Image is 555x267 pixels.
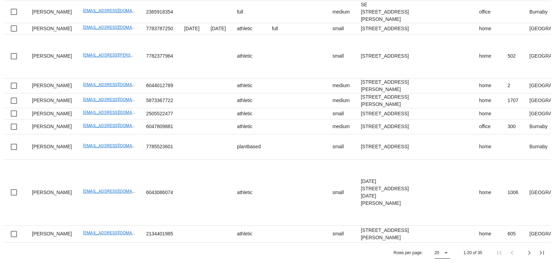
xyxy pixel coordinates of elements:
[355,108,414,119] td: [STREET_ADDRESS]
[473,119,502,134] td: office
[327,23,355,34] td: small
[231,34,266,78] td: athletic
[327,34,355,78] td: small
[463,250,482,256] div: 1-20 of 35
[327,226,355,242] td: small
[473,78,502,93] td: home
[355,160,414,226] td: [DATE][STREET_ADDRESS][DATE][PERSON_NAME]
[231,108,266,119] td: athletic
[140,119,179,134] td: 6047809881
[83,231,152,235] a: [EMAIL_ADDRESS][DOMAIN_NAME]
[83,123,152,128] a: [EMAIL_ADDRESS][DOMAIN_NAME]
[355,226,414,242] td: [STREET_ADDRESS][PERSON_NAME]
[26,160,77,226] td: [PERSON_NAME]
[83,189,152,194] a: [EMAIL_ADDRESS][DOMAIN_NAME]
[473,226,502,242] td: home
[83,53,185,58] a: [EMAIL_ADDRESS][PERSON_NAME][DOMAIN_NAME]
[26,134,77,160] td: [PERSON_NAME]
[83,110,152,115] a: [EMAIL_ADDRESS][DOMAIN_NAME]
[140,160,179,226] td: 6043086074
[83,143,152,148] a: [EMAIL_ADDRESS][DOMAIN_NAME]
[26,119,77,134] td: [PERSON_NAME]
[26,78,77,93] td: [PERSON_NAME]
[536,247,548,259] button: Last page
[355,34,414,78] td: [STREET_ADDRESS]
[231,93,266,108] td: athletic
[140,23,179,34] td: 7783787250
[502,119,524,134] td: 300
[205,23,231,34] td: [DATE]
[327,134,355,160] td: small
[231,23,266,34] td: athletic
[355,78,414,93] td: [STREET_ADDRESS][PERSON_NAME]
[140,78,179,93] td: 6044012789
[394,243,450,263] div: Rows per page:
[327,78,355,93] td: medium
[26,23,77,34] td: [PERSON_NAME]
[140,226,179,242] td: 2134401985
[435,247,450,258] div: 20Rows per page:
[83,25,152,30] a: [EMAIL_ADDRESS][DOMAIN_NAME]
[502,78,524,93] td: 2
[502,160,524,226] td: 1006
[502,226,524,242] td: 605
[83,82,152,87] a: [EMAIL_ADDRESS][DOMAIN_NAME]
[26,34,77,78] td: [PERSON_NAME]
[355,1,414,23] td: SE [STREET_ADDRESS][PERSON_NAME]
[231,134,266,160] td: plantbased
[83,97,152,102] a: [EMAIL_ADDRESS][DOMAIN_NAME]
[140,34,179,78] td: 7782377964
[26,108,77,119] td: [PERSON_NAME]
[523,247,536,259] button: Next page
[231,78,266,93] td: athletic
[26,1,77,23] td: [PERSON_NAME]
[473,160,502,226] td: home
[140,134,179,160] td: 7785523601
[355,119,414,134] td: [STREET_ADDRESS]
[473,34,502,78] td: home
[140,1,179,23] td: 2365918354
[473,108,502,119] td: home
[140,108,179,119] td: 2505522477
[179,23,205,34] td: [DATE]
[473,23,502,34] td: home
[26,93,77,108] td: [PERSON_NAME]
[473,93,502,108] td: home
[502,93,524,108] td: 1707
[473,134,502,160] td: home
[327,1,355,23] td: medium
[327,160,355,226] td: small
[435,250,439,256] div: 20
[502,34,524,78] td: 502
[327,108,355,119] td: small
[355,23,414,34] td: [STREET_ADDRESS]
[140,93,179,108] td: 5873367722
[231,226,266,242] td: athletic
[26,226,77,242] td: [PERSON_NAME]
[355,93,414,108] td: [STREET_ADDRESS][PERSON_NAME]
[327,93,355,108] td: medium
[83,8,152,13] a: [EMAIL_ADDRESS][DOMAIN_NAME]
[266,23,295,34] td: full
[355,134,414,160] td: [STREET_ADDRESS]
[231,1,266,23] td: full
[231,160,266,226] td: athletic
[473,1,502,23] td: office
[327,119,355,134] td: medium
[231,119,266,134] td: athletic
